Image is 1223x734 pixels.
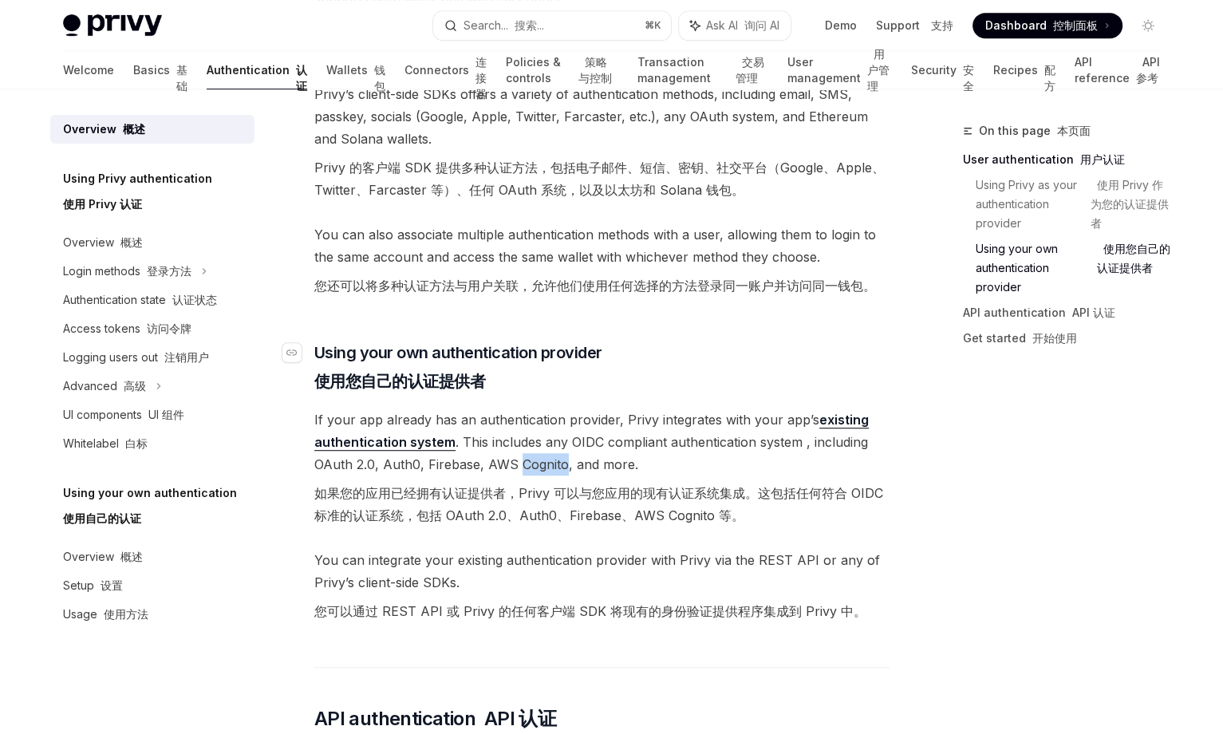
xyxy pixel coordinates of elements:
a: Basics 基础 [133,51,187,89]
span: Ask AI [706,18,779,34]
font: 使用您自己的认证提供者 [1097,242,1170,274]
a: Overview 概述 [50,115,254,144]
span: Dashboard [985,18,1098,34]
a: User authentication 用户认证 [963,147,1174,172]
font: 您还可以将多种认证方法与用户关联，允许他们使用任何选择的方法登录同一账户并访问同一钱包。 [314,278,876,294]
font: API 认证 [1072,306,1115,319]
a: Usage 使用方法 [50,600,254,629]
a: Policies & controls 策略与控制 [506,51,618,89]
div: Authentication state [63,290,217,310]
font: 概述 [120,235,143,249]
a: User management 用户管理 [787,51,892,89]
div: Overview [63,547,143,566]
font: 控制面板 [1053,18,1098,32]
a: Transaction management 交易管理 [637,51,769,89]
font: 设置 [101,578,123,592]
div: Login methods [63,262,191,281]
font: 概述 [120,550,143,563]
font: 用户认证 [1080,152,1125,166]
font: 认证状态 [172,293,217,306]
a: Recipes 配方 [993,51,1055,89]
a: Welcome [63,51,114,89]
a: Overview 概述 [50,543,254,571]
font: 访问令牌 [147,322,191,335]
span: ⌘ K [645,19,661,32]
button: Toggle dark mode [1135,13,1161,38]
div: Setup [63,576,123,595]
button: Ask AI 询问 AI [679,11,791,40]
a: Logging users out 注销用户 [50,343,254,372]
font: 钱包 [374,63,385,93]
a: Whitelabel 白标 [50,429,254,458]
div: Logging users out [63,348,209,367]
font: 用户管理 [867,47,890,93]
font: 登录方法 [147,264,191,278]
a: Using your own authentication provider 使用您自己的认证提供者 [976,236,1174,300]
font: UI 组件 [148,408,184,421]
a: API authentication API 认证 [963,300,1174,326]
span: If your app already has an authentication provider, Privy integrates with your app’s . This inclu... [314,408,890,533]
a: Navigate to header [282,341,314,364]
font: 使用您自己的认证提供者 [314,372,486,391]
font: Privy 的客户端 SDK 提供多种认证方法，包括电子邮件、短信、密钥、社交平台（Google、Apple、Twitter、Farcaster 等）、任何 OAuth 系统，以及以太坊和 So... [314,160,885,198]
span: You can integrate your existing authentication provider with Privy via the REST API or any of Pri... [314,549,890,629]
span: API authentication [314,706,556,732]
font: API 参考 [1136,55,1160,85]
a: Get started 开始使用 [963,326,1174,351]
a: Access tokens 访问令牌 [50,314,254,343]
a: Support 支持 [876,18,953,34]
h5: Using Privy authentication [63,169,212,220]
font: 本页面 [1057,124,1091,137]
a: Wallets 钱包 [326,51,385,89]
span: You can also associate multiple authentication methods with a user, allowing them to login to the... [314,223,890,303]
font: 如果您的应用已经拥有认证提供者，Privy 可以与您应用的现有认证系统集成。这包括任何符合 OIDC 标准的认证系统，包括 OAuth 2.0、Auth0、Firebase、AWS Cognit... [314,485,883,523]
button: Search... 搜索...⌘K [433,11,671,40]
a: Setup 设置 [50,571,254,600]
a: Connectors 连接器 [404,51,487,89]
font: 使用 Privy 认证 [63,197,142,211]
a: Security 安全 [911,51,974,89]
a: Authentication state 认证状态 [50,286,254,314]
div: UI components [63,405,184,424]
a: Authentication 认证 [207,51,307,89]
font: 策略与控制 [578,55,612,85]
font: 询问 AI [744,18,779,32]
img: light logo [63,14,162,37]
font: 交易管理 [736,55,764,85]
font: 基础 [176,63,187,93]
font: 高级 [124,379,146,393]
a: Demo [825,18,857,34]
a: API reference API 参考 [1075,51,1161,89]
div: Access tokens [63,319,191,338]
h5: Using your own authentication [63,483,237,535]
font: 认证 [296,63,307,93]
font: 搜索... [515,18,544,32]
font: 支持 [931,18,953,32]
div: Overview [63,120,145,139]
font: 注销用户 [164,350,209,364]
span: Using your own authentication provider [314,341,602,399]
font: 使用 Privy 作为您的认证提供者 [1091,178,1169,230]
div: Overview [63,233,143,252]
div: Advanced [63,377,146,396]
a: Dashboard 控制面板 [972,13,1122,38]
a: UI components UI 组件 [50,401,254,429]
a: Overview 概述 [50,228,254,257]
font: 使用方法 [104,607,148,621]
font: 概述 [123,122,145,136]
font: 连接器 [475,55,487,101]
a: Using Privy as your authentication provider 使用 Privy 作为您的认证提供者 [976,172,1174,236]
font: 白标 [125,436,148,450]
font: 安全 [963,63,974,93]
font: 使用自己的认证 [63,511,141,525]
font: 您可以通过 REST API 或 Privy 的任何客户端 SDK 将现有的身份验证提供程序集成到 Privy 中。 [314,603,866,619]
font: 配方 [1044,63,1055,93]
span: Privy’s client-side SDKs offers a variety of authentication methods, including email, SMS, passke... [314,83,890,207]
font: API 认证 [484,707,556,730]
span: On this page [979,121,1091,140]
font: 开始使用 [1032,331,1077,345]
div: Search... [464,16,544,35]
div: Usage [63,605,148,624]
div: Whitelabel [63,434,148,453]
